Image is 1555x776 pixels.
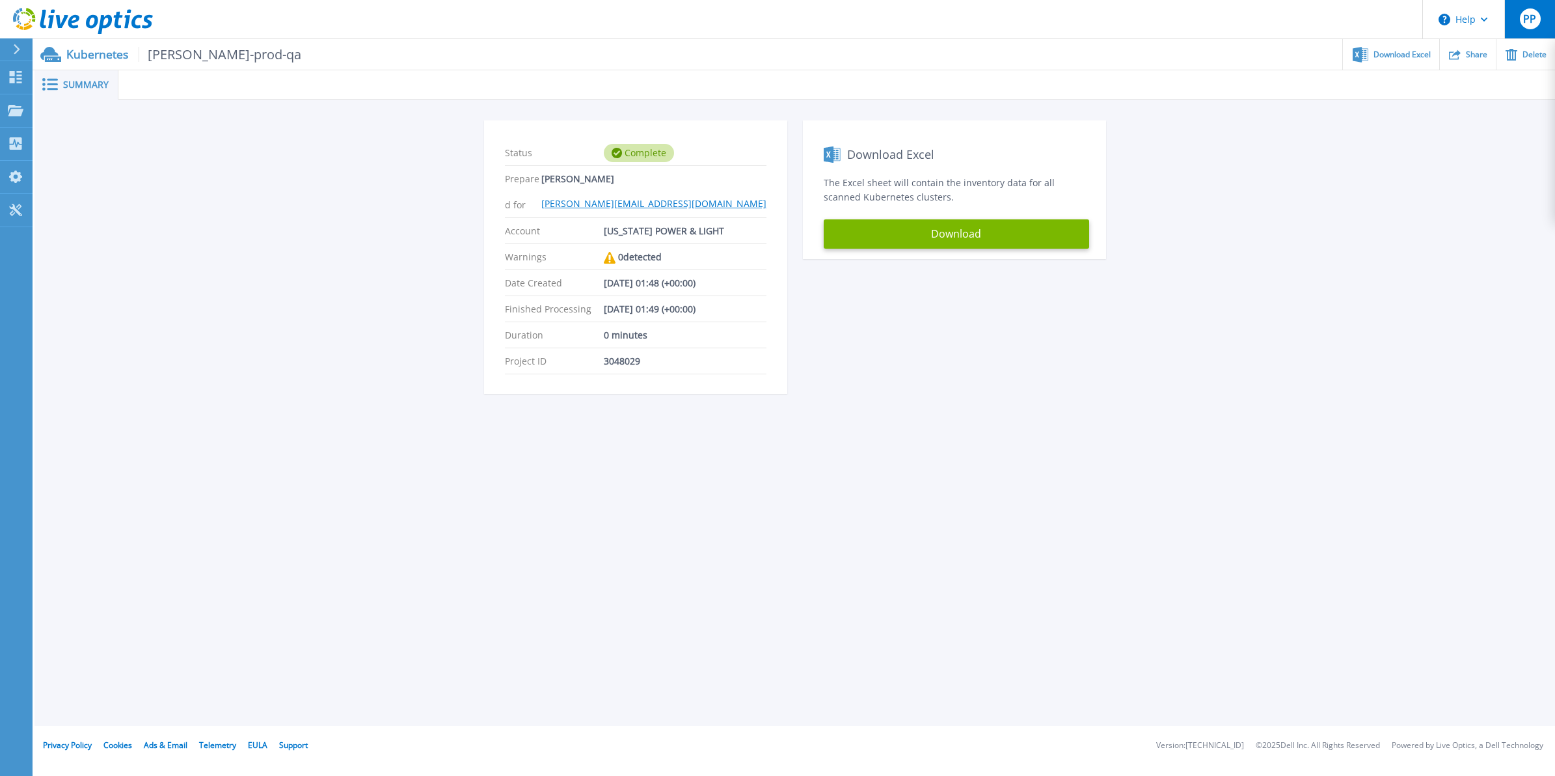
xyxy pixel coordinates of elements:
span: Account [505,218,604,243]
button: Download [824,219,1089,249]
span: Project ID [505,348,604,374]
span: 0 minutes [604,322,647,348]
span: 3048029 [604,348,640,374]
p: Kubernetes [66,47,301,62]
span: Delete [1522,51,1547,59]
li: Version: [TECHNICAL_ID] [1156,741,1244,750]
div: 0 detected [604,244,662,270]
span: The Excel sheet will contain the inventory data for all scanned Kubernetes clusters. [824,176,1055,203]
span: [DATE] 01:49 (+00:00) [604,296,696,322]
span: Download Excel [847,146,934,162]
span: PP [1523,14,1536,24]
span: [PERSON_NAME] [541,166,766,217]
span: Status [505,140,604,165]
span: Warnings [505,244,604,270]
a: EULA [248,740,267,751]
span: Prepared for [505,166,541,217]
span: Date Created [505,270,604,296]
a: Cookies [103,740,132,751]
li: Powered by Live Optics, a Dell Technology [1392,741,1543,750]
a: Ads & Email [144,740,187,751]
span: Finished Processing [505,296,604,322]
li: © 2025 Dell Inc. All Rights Reserved [1256,741,1380,750]
span: [PERSON_NAME]-prod-qa [139,47,301,62]
span: Duration [505,322,604,348]
a: Telemetry [199,740,236,751]
span: Summary [63,80,109,89]
span: [DATE] 01:48 (+00:00) [604,270,696,296]
span: [US_STATE] POWER & LIGHT [604,218,724,243]
a: Support [279,740,308,751]
a: [PERSON_NAME][EMAIL_ADDRESS][DOMAIN_NAME] [541,197,766,210]
span: Share [1466,51,1487,59]
div: Complete [604,144,674,162]
a: Privacy Policy [43,740,92,751]
span: Download Excel [1373,51,1431,59]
